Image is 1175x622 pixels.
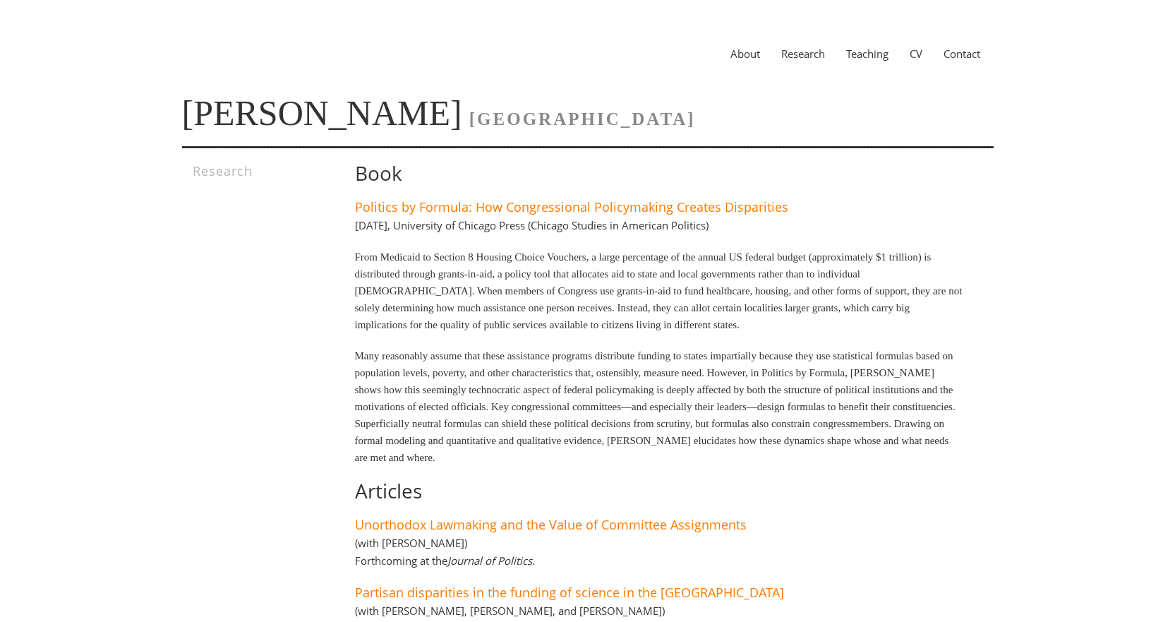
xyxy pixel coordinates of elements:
span: [GEOGRAPHIC_DATA] [469,109,696,128]
h1: Book [355,162,964,184]
i: Journal of Politics [447,554,532,568]
p: From Medicaid to Section 8 Housing Choice Vouchers, a large percentage of the annual US federal b... [355,249,964,333]
h3: Research [193,162,315,179]
a: CV [899,47,933,61]
a: Research [771,47,836,61]
a: Teaching [836,47,899,61]
a: [PERSON_NAME] [182,93,462,133]
h1: Articles [355,480,964,502]
h4: (with [PERSON_NAME]) Forthcoming at the . [355,536,535,568]
a: Partisan disparities in the funding of science in the [GEOGRAPHIC_DATA] [355,584,784,601]
h4: [DATE], University of Chicago Press (Chicago Studies in American Politics) [355,218,709,232]
a: Politics by Formula: How Congressional Policymaking Creates Disparities [355,198,788,215]
a: About [720,47,771,61]
a: Unorthodox Lawmaking and the Value of Committee Assignments [355,516,747,533]
a: Contact [933,47,991,61]
p: Many reasonably assume that these assistance programs distribute funding to states impartially be... [355,347,964,466]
